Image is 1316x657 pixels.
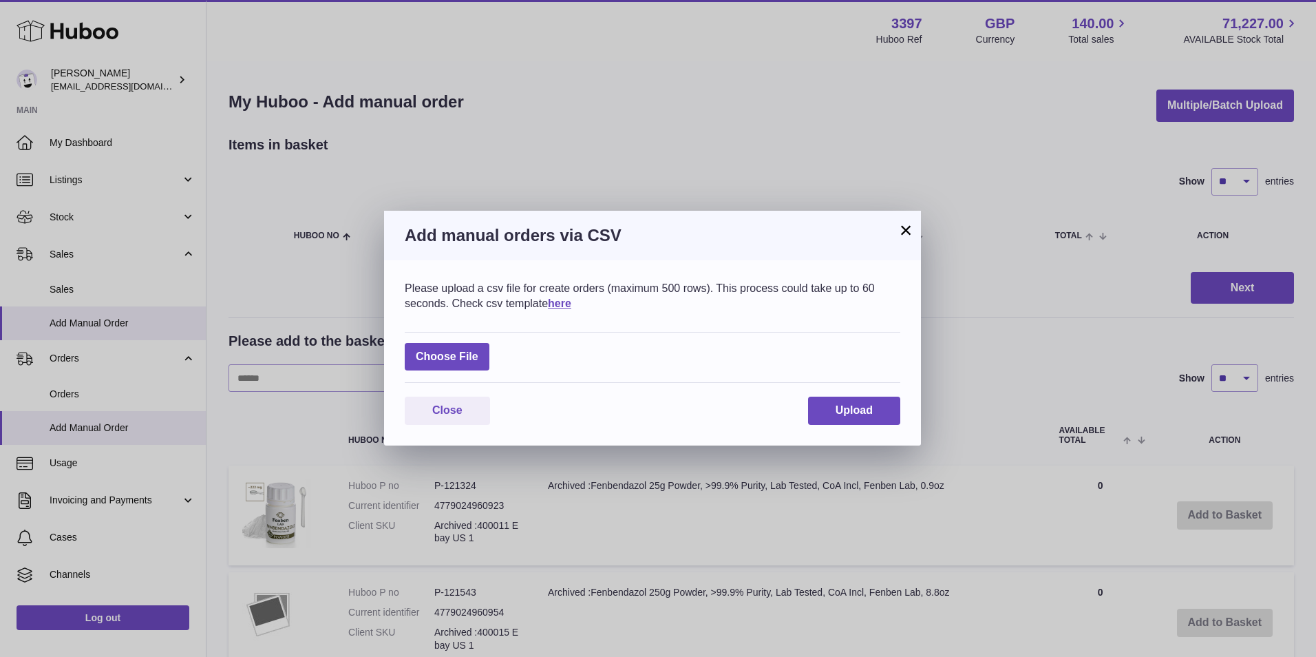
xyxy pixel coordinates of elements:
[548,298,571,309] a: here
[405,397,490,425] button: Close
[405,281,900,311] div: Please upload a csv file for create orders (maximum 500 rows). This process could take up to 60 s...
[405,225,900,247] h3: Add manual orders via CSV
[432,404,463,416] span: Close
[808,397,900,425] button: Upload
[405,343,489,371] span: Choose File
[898,222,914,238] button: ×
[836,404,873,416] span: Upload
